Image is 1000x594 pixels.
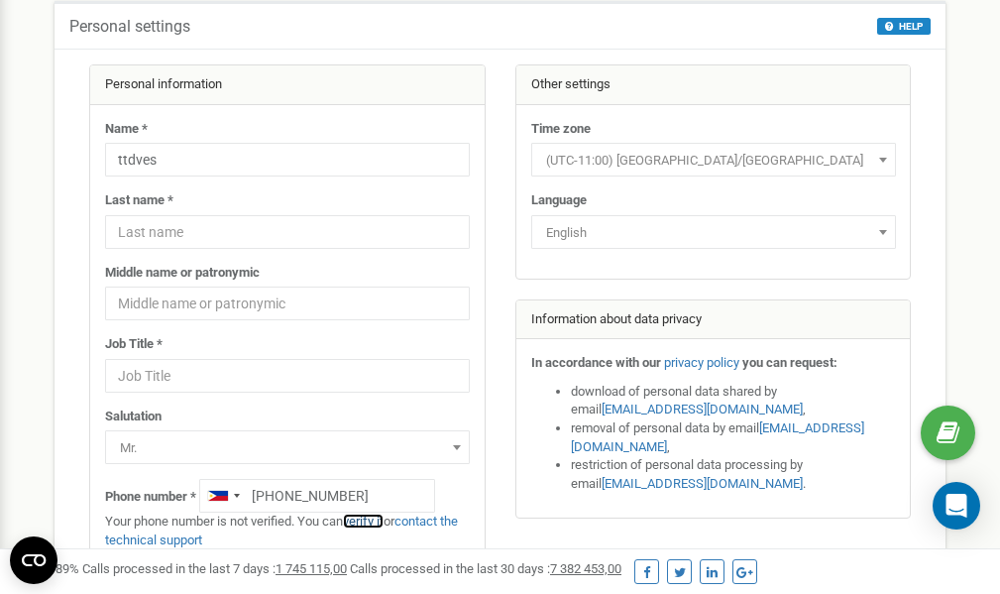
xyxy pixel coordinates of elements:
[933,482,980,530] div: Open Intercom Messenger
[538,147,889,175] span: (UTC-11:00) Pacific/Midway
[531,191,587,210] label: Language
[531,355,661,370] strong: In accordance with our
[105,120,148,139] label: Name *
[105,514,458,547] a: contact the technical support
[199,479,435,513] input: +1-800-555-55-55
[571,383,896,419] li: download of personal data shared by email ,
[105,143,470,177] input: Name
[571,456,896,493] li: restriction of personal data processing by email .
[105,264,260,283] label: Middle name or patronymic
[90,65,485,105] div: Personal information
[69,18,190,36] h5: Personal settings
[276,561,347,576] u: 1 745 115,00
[105,335,163,354] label: Job Title *
[538,219,889,247] span: English
[571,420,864,454] a: [EMAIL_ADDRESS][DOMAIN_NAME]
[105,359,470,393] input: Job Title
[105,513,470,549] p: Your phone number is not verified. You can or
[531,215,896,249] span: English
[10,536,57,584] button: Open CMP widget
[105,430,470,464] span: Mr.
[664,355,739,370] a: privacy policy
[531,143,896,177] span: (UTC-11:00) Pacific/Midway
[105,191,173,210] label: Last name *
[343,514,384,529] a: verify it
[550,561,621,576] u: 7 382 453,00
[105,287,470,320] input: Middle name or patronymic
[877,18,931,35] button: HELP
[571,419,896,456] li: removal of personal data by email ,
[531,120,591,139] label: Time zone
[516,65,911,105] div: Other settings
[105,215,470,249] input: Last name
[742,355,837,370] strong: you can request:
[602,402,803,416] a: [EMAIL_ADDRESS][DOMAIN_NAME]
[602,476,803,491] a: [EMAIL_ADDRESS][DOMAIN_NAME]
[105,488,196,507] label: Phone number *
[350,561,621,576] span: Calls processed in the last 30 days :
[200,480,246,512] div: Telephone country code
[105,408,162,426] label: Salutation
[516,300,911,340] div: Information about data privacy
[82,561,347,576] span: Calls processed in the last 7 days :
[112,434,463,462] span: Mr.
